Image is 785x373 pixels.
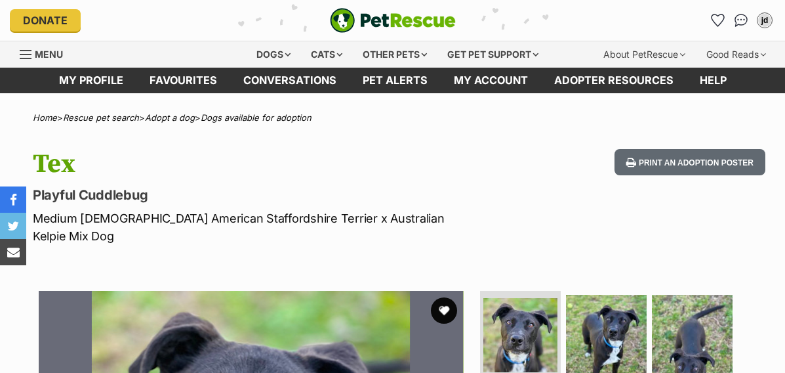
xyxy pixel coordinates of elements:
button: Print an adoption poster [614,149,765,176]
div: Good Reads [697,41,775,68]
p: Playful Cuddlebug [33,186,480,204]
button: favourite [431,297,457,324]
div: About PetRescue [594,41,694,68]
a: Menu [20,41,72,65]
a: Conversations [731,10,752,31]
div: Other pets [353,41,436,68]
a: My account [441,68,541,93]
a: Donate [10,9,81,32]
img: Photo of Tex [483,298,557,372]
a: Rescue pet search [63,112,139,123]
img: chat-41dd97257d64d25036548639549fe6c8038ab92f7586957e7f3b1b290dea8141.svg [735,14,748,27]
a: Dogs available for adoption [201,112,312,123]
div: Cats [302,41,352,68]
a: Favourites [136,68,230,93]
div: Get pet support [438,41,548,68]
a: My profile [46,68,136,93]
img: logo-e224e6f780fb5917bec1dbf3a21bbac754714ae5b6737aabdf751b685950b380.svg [330,8,456,33]
h1: Tex [33,149,480,179]
a: PetRescue [330,8,456,33]
a: conversations [230,68,350,93]
a: Favourites [707,10,728,31]
div: Dogs [247,41,300,68]
button: My account [754,10,775,31]
a: Pet alerts [350,68,441,93]
a: Help [687,68,740,93]
a: Adopt a dog [145,112,195,123]
a: Home [33,112,57,123]
ul: Account quick links [707,10,775,31]
a: Adopter resources [541,68,687,93]
p: Medium [DEMOGRAPHIC_DATA] American Staffordshire Terrier x Australian Kelpie Mix Dog [33,209,480,245]
div: jd [758,14,771,27]
span: Menu [35,49,63,60]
